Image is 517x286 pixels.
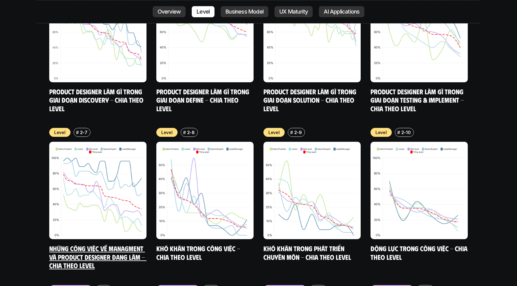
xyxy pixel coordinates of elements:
p: 2-10 [401,129,411,136]
p: UX Maturity [279,9,308,15]
a: Product Designer làm gì trong giai đoạn Discovery - Chia theo Level [49,87,145,112]
a: Product Designer làm gì trong giai đoạn Solution - Chia theo Level [263,87,358,112]
p: Level [197,9,210,15]
a: UX Maturity [275,6,313,17]
a: Product Designer làm gì trong giai đoạn Testing & Implement - Chia theo Level [371,87,465,112]
a: AI Applications [319,6,364,17]
p: Business Model [226,9,263,15]
h6: # [76,130,79,135]
a: Overview [153,6,186,17]
p: Level [161,129,173,136]
h6: # [397,130,400,135]
p: Level [268,129,280,136]
a: Khó khăn trong phát triển chuyên môn - Chia theo level [263,244,351,261]
a: Khó khăn trong công việc - Chia theo Level [156,244,242,261]
p: AI Applications [324,9,359,15]
p: 2-8 [187,129,195,136]
p: Level [375,129,387,136]
a: Động lực trong công việc - Chia theo Level [371,244,469,261]
p: Level [54,129,66,136]
h6: # [290,130,293,135]
h6: # [183,130,186,135]
p: 2-7 [80,129,87,136]
a: Level [192,6,214,17]
a: Product Designer làm gì trong giai đoạn Define - Chia theo Level [156,87,251,112]
p: 2-9 [294,129,302,136]
a: Những công việc về Managment và Product Designer đang làm - Chia theo Level [49,244,146,269]
p: Overview [158,9,181,15]
a: Business Model [221,6,268,17]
